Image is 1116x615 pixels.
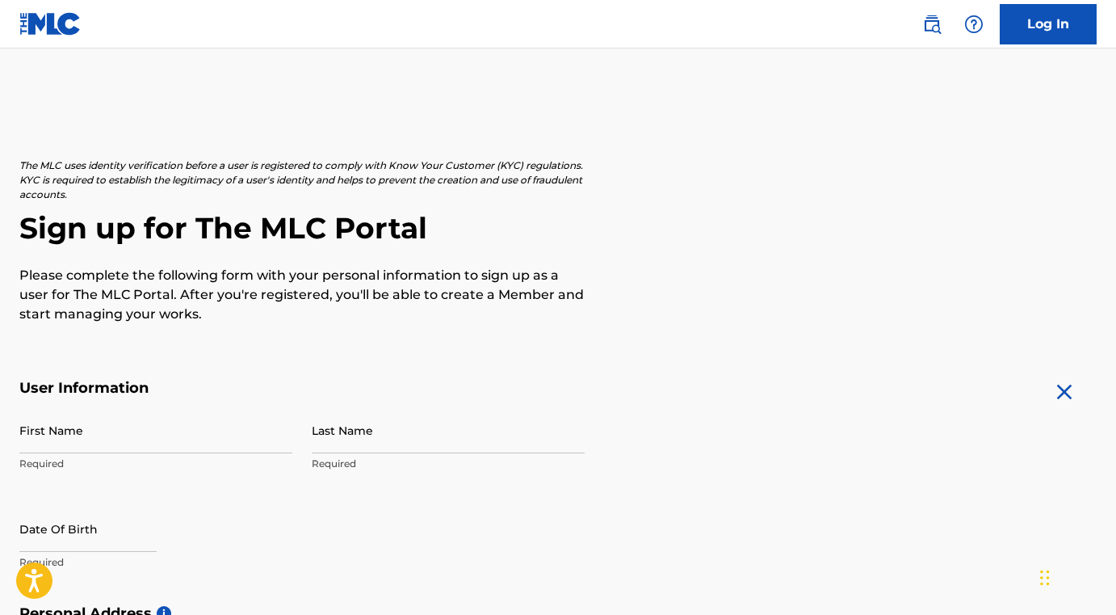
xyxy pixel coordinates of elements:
[312,457,585,471] p: Required
[964,15,984,34] img: help
[1040,554,1050,602] div: Drag
[1051,379,1077,405] img: close
[19,379,585,398] h5: User Information
[922,15,942,34] img: search
[19,12,82,36] img: MLC Logo
[19,210,1097,246] h2: Sign up for The MLC Portal
[1035,537,1116,615] iframe: Chat Widget
[19,457,292,471] p: Required
[958,8,990,40] div: Help
[1000,4,1097,44] a: Log In
[19,158,585,202] p: The MLC uses identity verification before a user is registered to comply with Know Your Customer ...
[19,266,585,324] p: Please complete the following form with your personal information to sign up as a user for The ML...
[19,555,292,570] p: Required
[916,8,948,40] a: Public Search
